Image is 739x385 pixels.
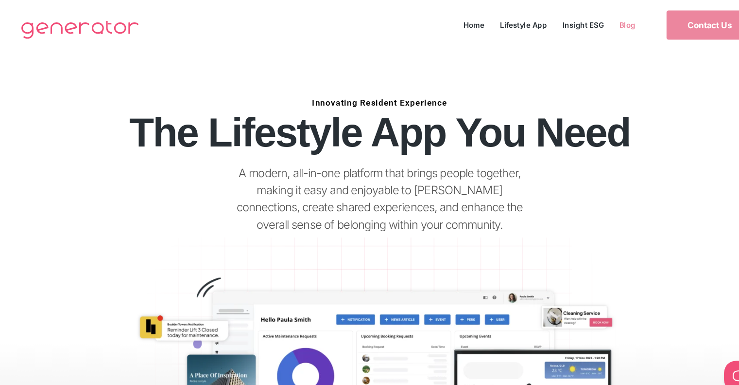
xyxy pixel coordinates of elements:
[230,153,509,218] p: A modern, all-in-one platform that brings people together, making it easy and enjoyable to [PERSO...
[637,10,717,37] a: Contact Us
[533,17,585,30] a: Insight ESG
[440,17,615,30] nav: Menu
[474,17,533,30] a: Lifestyle App
[79,95,660,96] h6: Innovating Resident Experience
[690,336,720,366] iframe: Toggle Customer Support
[440,17,474,30] a: Home
[79,106,660,142] h1: The Lifestyle App You Need
[585,17,615,30] a: Blog
[656,19,698,27] span: Contact Us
